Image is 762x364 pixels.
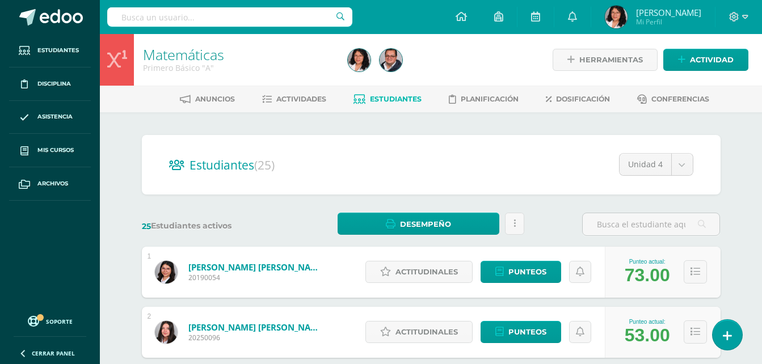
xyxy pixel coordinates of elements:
a: [PERSON_NAME] [PERSON_NAME] [188,261,325,273]
a: Disciplina [9,67,91,101]
a: Planificación [449,90,519,108]
a: Punteos [481,261,561,283]
img: fe380b2d4991993556c9ea662cc53567.png [380,49,402,71]
a: Desempeño [338,213,499,235]
a: Matemáticas [143,45,224,64]
span: Planificación [461,95,519,103]
h1: Matemáticas [143,46,334,62]
span: Punteos [508,261,546,282]
div: 53.00 [625,325,670,346]
a: Estudiantes [9,34,91,67]
label: Estudiantes activos [142,221,280,231]
span: Actividades [276,95,326,103]
span: Estudiantes [190,157,275,173]
span: Estudiantes [370,95,422,103]
span: Punteos [508,321,546,342]
span: Mis cursos [37,146,74,155]
a: Actividad [663,49,748,71]
div: 2 [148,312,151,320]
span: Estudiantes [37,46,79,55]
div: 1 [148,252,151,260]
a: Estudiantes [353,90,422,108]
span: Mi Perfil [636,17,701,27]
div: 73.00 [625,265,670,286]
span: Conferencias [651,95,709,103]
a: [PERSON_NAME] [PERSON_NAME] [188,321,325,333]
span: [PERSON_NAME] [636,7,701,18]
span: (25) [254,157,275,173]
a: Asistencia [9,101,91,134]
a: Conferencias [637,90,709,108]
input: Busca el estudiante aquí... [583,213,719,235]
img: 6c4ed624df2ef078b3316a21fee1d7c6.png [605,6,628,28]
input: Busca un usuario... [107,7,352,27]
span: Dosificación [556,95,610,103]
a: Mis cursos [9,134,91,167]
span: Cerrar panel [32,349,75,357]
img: 86b314505c6126d52edd24fdbf0d1e31.png [155,321,178,344]
a: Actividades [262,90,326,108]
span: 25 [142,221,151,231]
a: Unidad 4 [620,154,693,175]
a: Herramientas [553,49,658,71]
a: Punteos [481,321,561,343]
span: Actitudinales [395,321,458,342]
span: Archivos [37,179,68,188]
a: Archivos [9,167,91,201]
a: Actitudinales [365,261,473,283]
div: Punteo actual: [625,259,670,265]
img: 6c4ed624df2ef078b3316a21fee1d7c6.png [348,49,371,71]
span: Anuncios [195,95,235,103]
span: 20250096 [188,333,325,342]
span: Herramientas [579,49,643,70]
a: Anuncios [180,90,235,108]
div: Punteo actual: [625,319,670,325]
span: Actitudinales [395,261,458,282]
a: Actitudinales [365,321,473,343]
span: Unidad 4 [628,154,663,175]
span: Soporte [46,318,73,325]
img: ff2b0d0ffd92bc83f138461a588d5646.png [155,261,178,283]
span: Asistencia [37,112,73,121]
span: Actividad [690,49,734,70]
a: Dosificación [546,90,610,108]
span: Desempeño [400,214,451,235]
span: Disciplina [37,79,71,88]
a: Soporte [14,313,86,328]
span: 20190054 [188,273,325,282]
div: Primero Básico 'A' [143,62,334,73]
